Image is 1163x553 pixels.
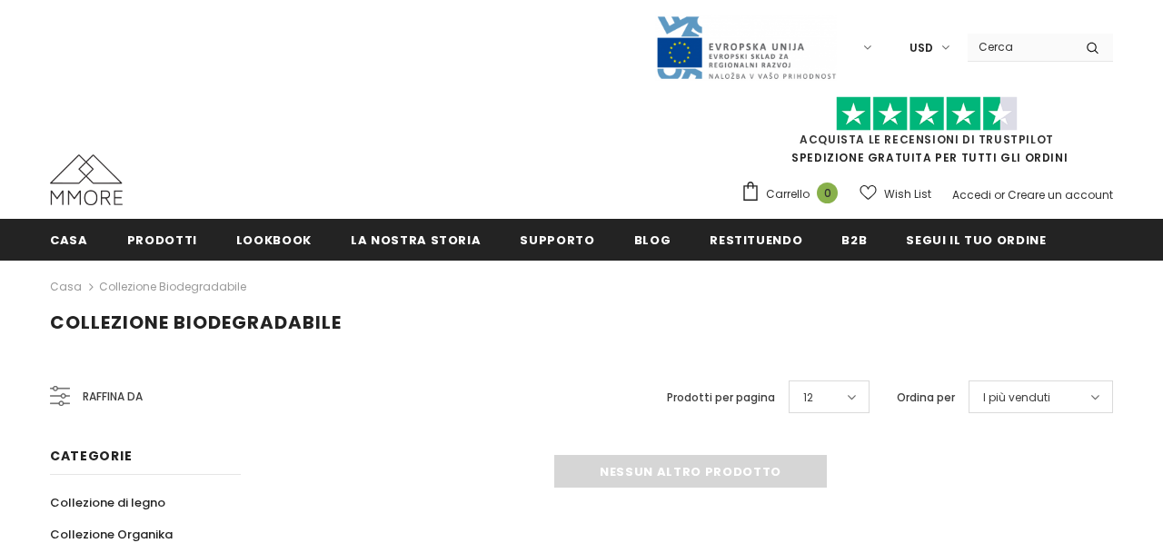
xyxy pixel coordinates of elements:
span: 12 [803,389,813,407]
span: Collezione Organika [50,526,173,543]
span: I più venduti [983,389,1050,407]
a: Creare un account [1008,187,1113,202]
a: Lookbook [236,219,312,260]
a: Blog [634,219,671,260]
span: Categorie [50,447,132,465]
span: Prodotti [127,232,197,249]
a: Casa [50,219,88,260]
span: Collezione biodegradabile [50,310,342,335]
img: Javni Razpis [655,15,837,81]
span: B2B [841,232,867,249]
span: Segui il tuo ordine [906,232,1046,249]
span: supporto [520,232,594,249]
span: Restituendo [710,232,802,249]
span: Casa [50,232,88,249]
span: SPEDIZIONE GRATUITA PER TUTTI GLI ORDINI [741,104,1113,165]
a: Carrello 0 [741,181,847,208]
span: Lookbook [236,232,312,249]
a: Collezione biodegradabile [99,279,246,294]
a: supporto [520,219,594,260]
a: Casa [50,276,82,298]
a: Collezione Organika [50,518,173,550]
a: La nostra storia [351,219,481,260]
span: Wish List [884,185,931,203]
a: Restituendo [710,219,802,260]
a: Accedi [952,187,991,202]
span: 0 [817,183,838,203]
label: Ordina per [897,389,955,407]
a: Prodotti [127,219,197,260]
span: Blog [634,232,671,249]
input: Search Site [968,34,1072,60]
span: Collezione di legno [50,494,165,511]
a: Wish List [860,178,931,210]
img: Fidati di Pilot Stars [836,96,1018,132]
label: Prodotti per pagina [667,389,775,407]
span: Raffina da [83,387,143,407]
span: or [994,187,1005,202]
a: Acquista le recensioni di TrustPilot [800,132,1054,147]
a: Segui il tuo ordine [906,219,1046,260]
img: Casi MMORE [50,154,123,205]
span: Carrello [766,185,810,203]
a: B2B [841,219,867,260]
span: USD [910,39,933,57]
span: La nostra storia [351,232,481,249]
a: Javni Razpis [655,39,837,54]
a: Collezione di legno [50,487,165,518]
